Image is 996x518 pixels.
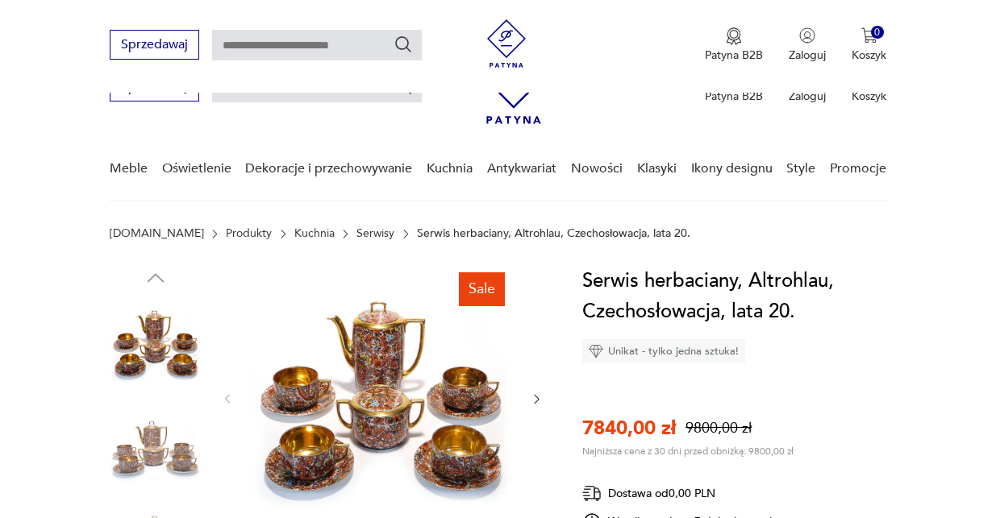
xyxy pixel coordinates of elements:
[589,344,603,358] img: Ikona diamentu
[571,138,623,200] a: Nowości
[830,138,886,200] a: Promocje
[861,27,877,44] img: Ikona koszyka
[789,48,826,63] p: Zaloguj
[482,19,531,68] img: Patyna - sklep z meblami i dekoracjami vintage
[582,483,602,503] img: Ikona dostawy
[789,89,826,104] p: Zaloguj
[394,35,413,54] button: Szukaj
[294,227,335,240] a: Kuchnia
[110,298,202,390] img: Zdjęcie produktu Serwis herbaciany, Altrohlau, Czechosłowacja, lata 20.
[705,48,763,63] p: Patyna B2B
[799,27,815,44] img: Ikonka użytkownika
[226,227,272,240] a: Produkty
[427,138,473,200] a: Kuchnia
[852,27,886,63] button: 0Koszyk
[582,415,676,441] p: 7840,00 zł
[162,138,231,200] a: Oświetlenie
[691,138,773,200] a: Ikony designu
[582,339,745,363] div: Unikat - tylko jedna sztuka!
[582,266,893,327] h1: Serwis herbaciany, Altrohlau, Czechosłowacja, lata 20.
[110,82,199,93] a: Sprzedawaj
[417,227,690,240] p: Serwis herbaciany, Altrohlau, Czechosłowacja, lata 20.
[705,89,763,104] p: Patyna B2B
[459,272,505,306] div: Sale
[871,26,885,39] div: 0
[110,227,204,240] a: [DOMAIN_NAME]
[637,138,677,200] a: Klasyki
[356,227,394,240] a: Serwisy
[705,27,763,63] button: Patyna B2B
[110,40,199,52] a: Sprzedawaj
[110,138,148,200] a: Meble
[852,48,886,63] p: Koszyk
[245,138,412,200] a: Dekoracje i przechowywanie
[110,401,202,493] img: Zdjęcie produktu Serwis herbaciany, Altrohlau, Czechosłowacja, lata 20.
[852,89,886,104] p: Koszyk
[686,418,752,438] p: 9800,00 zł
[487,138,556,200] a: Antykwariat
[582,483,776,503] div: Dostawa od 0,00 PLN
[705,27,763,63] a: Ikona medaluPatyna B2B
[786,138,815,200] a: Style
[726,27,742,45] img: Ikona medalu
[582,445,794,458] p: Najniższa cena z 30 dni przed obniżką: 9800,00 zł
[789,27,826,63] button: Zaloguj
[110,30,199,60] button: Sprzedawaj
